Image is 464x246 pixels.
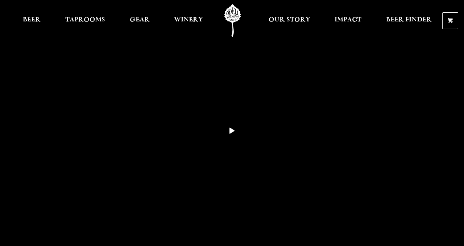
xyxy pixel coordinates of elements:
a: Odell Home [219,4,246,37]
span: Our Story [269,17,310,23]
a: Beer Finder [381,4,436,37]
span: Beer Finder [386,17,432,23]
a: Taprooms [61,4,110,37]
span: Winery [174,17,203,23]
span: Gear [130,17,150,23]
a: Impact [330,4,366,37]
a: Gear [125,4,154,37]
span: Taprooms [65,17,105,23]
span: Impact [335,17,361,23]
span: Beer [23,17,41,23]
a: Beer [18,4,45,37]
a: Winery [169,4,208,37]
a: Our Story [264,4,315,37]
